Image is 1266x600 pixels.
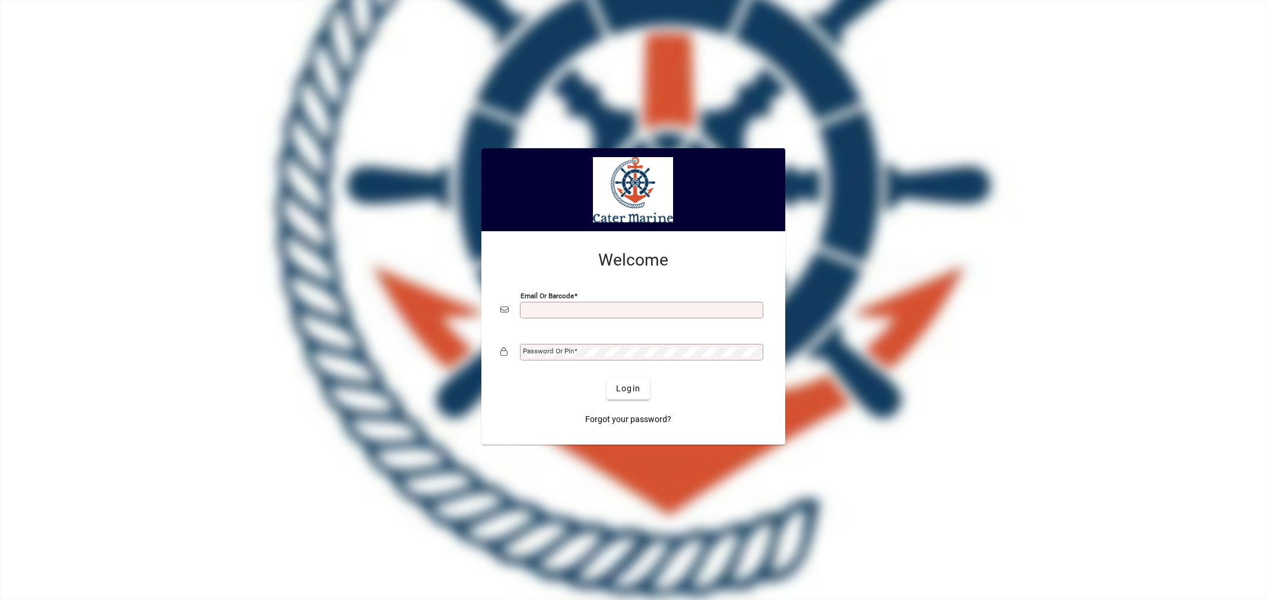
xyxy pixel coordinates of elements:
[500,250,766,270] h2: Welcome
[616,382,640,395] span: Login
[523,347,574,355] mat-label: Password or Pin
[585,413,671,426] span: Forgot your password?
[521,291,574,299] mat-label: Email or Barcode
[607,378,650,400] button: Login
[580,409,676,430] a: Forgot your password?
